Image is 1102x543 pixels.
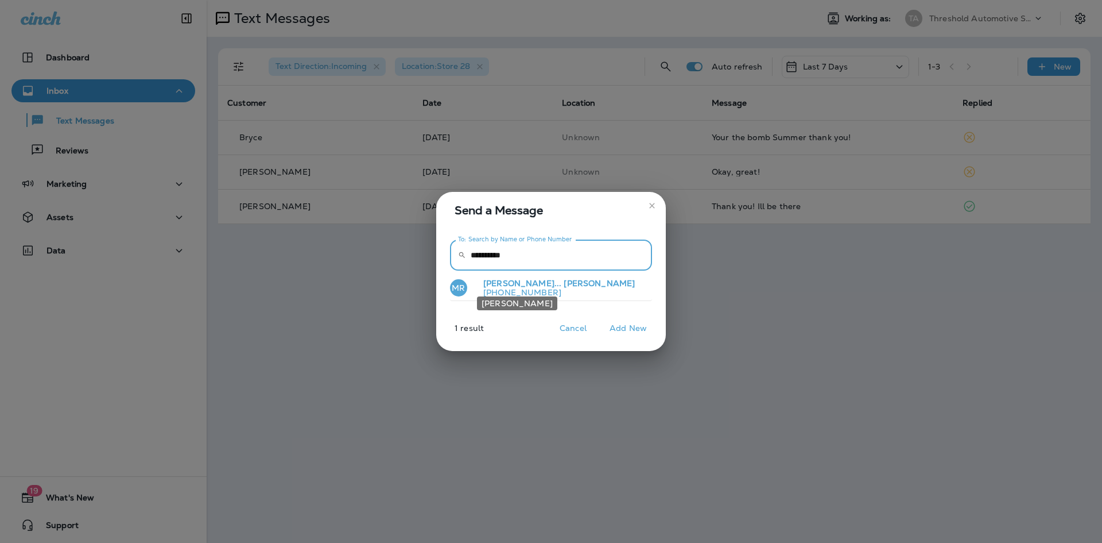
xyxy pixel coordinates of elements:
div: MR [450,279,467,296]
p: 1 result [432,324,484,342]
button: Add New [604,319,653,337]
span: [PERSON_NAME]... [483,278,561,288]
span: [PERSON_NAME] [564,278,635,288]
p: [PHONE_NUMBER] [474,288,635,297]
span: Send a Message [455,201,652,219]
div: [PERSON_NAME] [477,296,557,310]
button: MR [PERSON_NAME][PHONE_NUMBER] [450,275,652,302]
label: To: Search by Name or Phone Number [458,235,572,244]
button: Cancel [552,319,595,337]
button: close [643,197,661,215]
